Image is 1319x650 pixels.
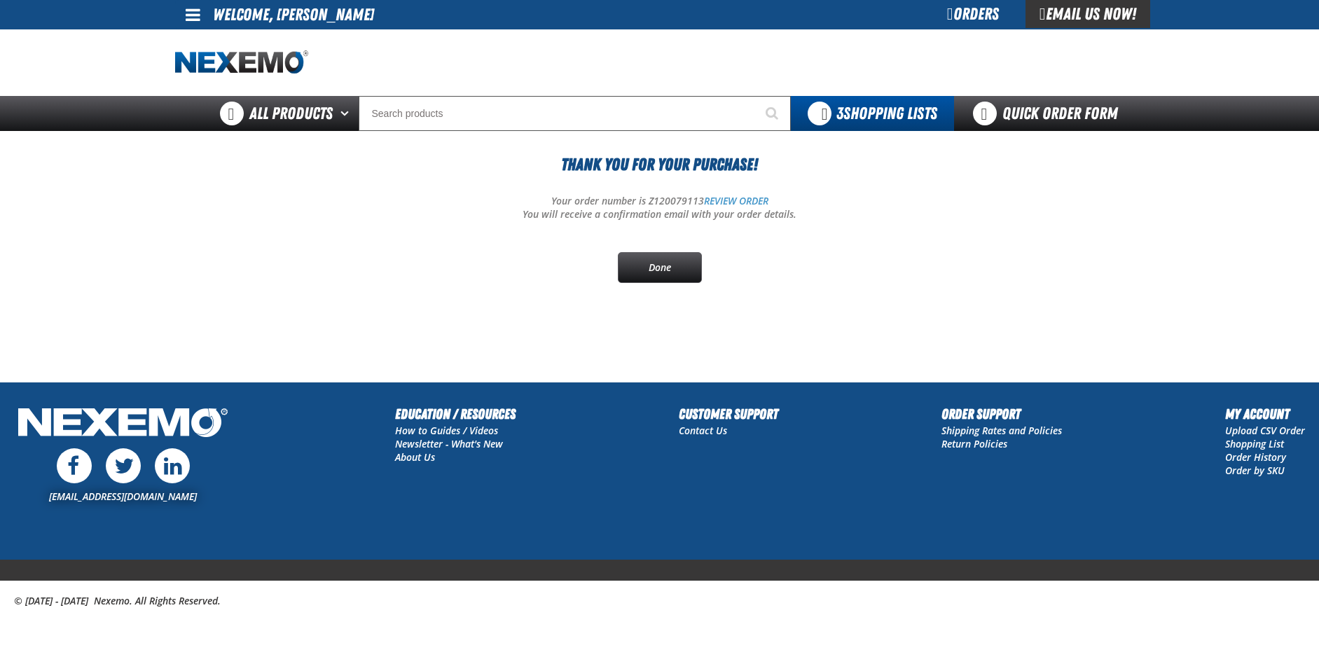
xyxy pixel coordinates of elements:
a: REVIEW ORDER [704,194,768,207]
span: All Products [249,101,333,126]
img: Nexemo logo [175,50,308,75]
a: Upload CSV Order [1225,424,1305,437]
button: You have 3 Shopping Lists. Open to view details [791,96,954,131]
a: Newsletter - What's New [395,437,503,450]
a: Shopping List [1225,437,1284,450]
p: You will receive a confirmation email with your order details. [175,208,1145,221]
input: Search [359,96,791,131]
h2: Order Support [941,403,1062,424]
a: Home [175,50,308,75]
h2: Education / Resources [395,403,516,424]
a: How to Guides / Videos [395,424,498,437]
a: About Us [395,450,435,464]
a: Order by SKU [1225,464,1285,477]
span: Shopping Lists [836,104,937,123]
p: Your order number is Z120079113 [175,195,1145,208]
a: Contact Us [679,424,727,437]
a: [EMAIL_ADDRESS][DOMAIN_NAME] [49,490,197,503]
h2: Customer Support [679,403,778,424]
strong: 3 [836,104,843,123]
a: Order History [1225,450,1286,464]
h2: My Account [1225,403,1305,424]
a: Done [618,252,702,283]
button: Start Searching [756,96,791,131]
h1: Thank You For Your Purchase! [175,152,1145,177]
a: Quick Order Form [954,96,1144,131]
a: Return Policies [941,437,1007,450]
a: Shipping Rates and Policies [941,424,1062,437]
img: Nexemo Logo [14,403,232,445]
button: Open All Products pages [336,96,359,131]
